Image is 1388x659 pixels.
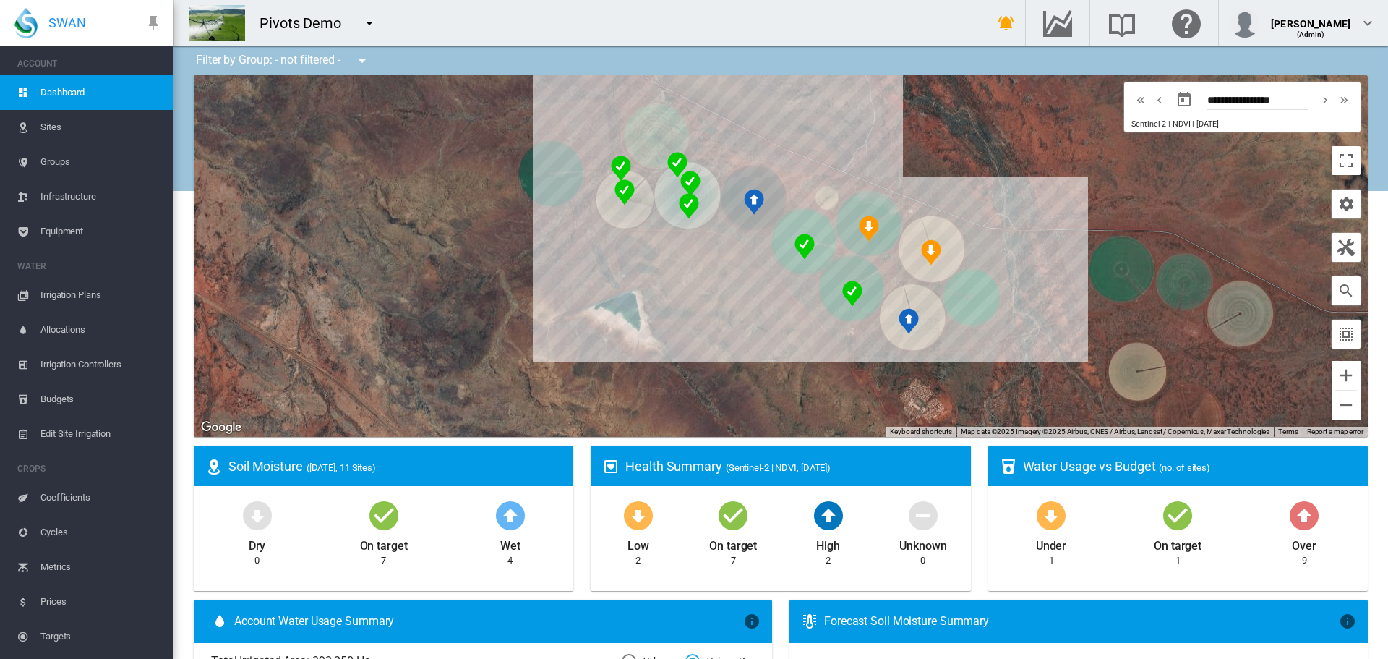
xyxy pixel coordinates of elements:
div: Pivots Demo [260,13,354,33]
a: Report a map error [1307,428,1363,435]
div: [PERSON_NAME] [1271,11,1350,25]
span: Prices [40,584,162,619]
span: WATER [17,255,162,278]
md-icon: icon-menu-down [354,52,371,69]
div: NDVI: Pivot 05 SHA1 [794,234,815,260]
div: NDVI: Pivot 06 SHA1 [744,189,764,215]
div: NDVI: SHA Pivot 08 (3/4 Soybean) [614,179,635,205]
div: 4 [507,554,513,567]
div: On target [709,532,757,554]
div: Dry [249,532,266,554]
button: icon-chevron-double-left [1131,91,1150,109]
span: Groups [40,145,162,179]
span: Targets [40,619,162,654]
md-icon: icon-arrow-down-bold-circle [1034,498,1068,532]
md-icon: icon-chevron-double-left [1133,91,1149,109]
md-icon: icon-arrow-down-bold-circle [240,498,275,532]
img: DwraFM8HQLsLAAAAAElFTkSuQmCC [189,5,245,41]
span: SWAN [48,14,86,32]
button: icon-bell-ring [992,9,1021,38]
img: profile.jpg [1230,9,1259,38]
md-icon: icon-magnify [1337,282,1355,299]
span: Sites [40,110,162,145]
span: Dashboard [40,75,162,110]
md-icon: icon-checkbox-marked-circle [716,498,750,532]
div: 9 [1302,554,1307,567]
div: 7 [731,554,736,567]
div: NDVI: SHA Pivot 07 Light Soil [667,152,687,178]
div: Health Summary [625,457,959,475]
span: CROPS [17,457,162,480]
div: Soil Moisture [228,457,562,475]
md-icon: icon-arrow-up-bold-circle [493,498,528,532]
button: icon-chevron-right [1316,91,1335,109]
span: Map data ©2025 Imagery ©2025 Airbus, CNES / Airbus, Landsat / Copernicus, Maxar Technologies [961,428,1269,435]
button: Zoom out [1332,391,1361,420]
button: icon-menu-down [348,46,377,75]
img: Google [197,418,245,437]
md-icon: icon-bell-ring [998,14,1015,32]
span: Infrastructure [40,179,162,214]
md-icon: icon-arrow-up-bold-circle [1287,498,1321,532]
md-icon: Go to the Data Hub [1040,14,1075,32]
md-icon: icon-cup-water [1000,458,1017,475]
span: | [DATE] [1192,119,1218,129]
span: (no. of sites) [1159,462,1210,473]
button: icon-menu-down [355,9,384,38]
span: (Admin) [1297,30,1325,38]
span: Budgets [40,382,162,417]
div: NDVI: Pivot 03 SHA1 [921,239,941,265]
div: NDVI: Pivot 04 SHA1 [859,216,879,242]
div: Forecast Soil Moisture Summary [824,613,1339,629]
button: Zoom in [1332,361,1361,390]
md-icon: icon-chevron-right [1317,91,1333,109]
md-icon: icon-thermometer-lines [801,613,818,630]
md-icon: icon-menu-down [361,14,378,32]
md-icon: icon-map-marker-radius [205,458,223,475]
span: ([DATE], 11 Sites) [307,462,376,473]
div: 0 [254,554,260,567]
a: Terms [1278,428,1298,435]
div: Filter by Group: - not filtered - [185,46,381,75]
button: icon-cog [1332,190,1361,218]
div: Over [1292,532,1316,554]
span: Sentinel-2 | NDVI [1131,119,1190,129]
button: Toggle fullscreen view [1332,146,1361,175]
div: NDVI: SHA Pivot 08 (1/4 Maize) [611,156,631,182]
md-icon: icon-water [211,613,228,630]
button: md-calendar [1170,85,1199,114]
md-icon: icon-heart-box-outline [602,458,620,475]
md-icon: icon-information [743,613,761,630]
div: High [816,532,840,554]
button: icon-magnify [1332,276,1361,305]
md-icon: icon-information [1339,613,1356,630]
button: icon-select-all [1332,320,1361,349]
div: NDVI: SHA Pivot 07 Medium Soil [680,171,701,197]
span: Account Water Usage Summary [234,613,743,629]
span: Irrigation Controllers [40,347,162,382]
span: Irrigation Plans [40,278,162,313]
md-icon: icon-arrow-up-bold-circle [811,498,846,532]
md-icon: Search the knowledge base [1105,14,1139,32]
span: Metrics [40,550,162,584]
span: Edit Site Irrigation [40,417,162,451]
span: Coefficients [40,480,162,515]
div: Wet [500,532,520,554]
div: On target [1154,532,1201,554]
span: Equipment [40,214,162,249]
button: icon-chevron-left [1150,91,1169,109]
div: Unknown [899,532,946,554]
span: Allocations [40,313,162,347]
div: Low [627,532,649,554]
div: Under [1036,532,1067,554]
span: (Sentinel-2 | NDVI, [DATE]) [726,462,831,473]
div: NDVI: Pivot 02 SHA1 [842,281,862,307]
md-icon: Click here for help [1169,14,1204,32]
div: 2 [635,554,641,567]
a: Open this area in Google Maps (opens a new window) [197,418,245,437]
div: 2 [826,554,831,567]
span: ACCOUNT [17,52,162,75]
div: 1 [1049,554,1054,567]
div: On target [360,532,408,554]
img: SWAN-Landscape-Logo-Colour-drop.png [14,8,38,38]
